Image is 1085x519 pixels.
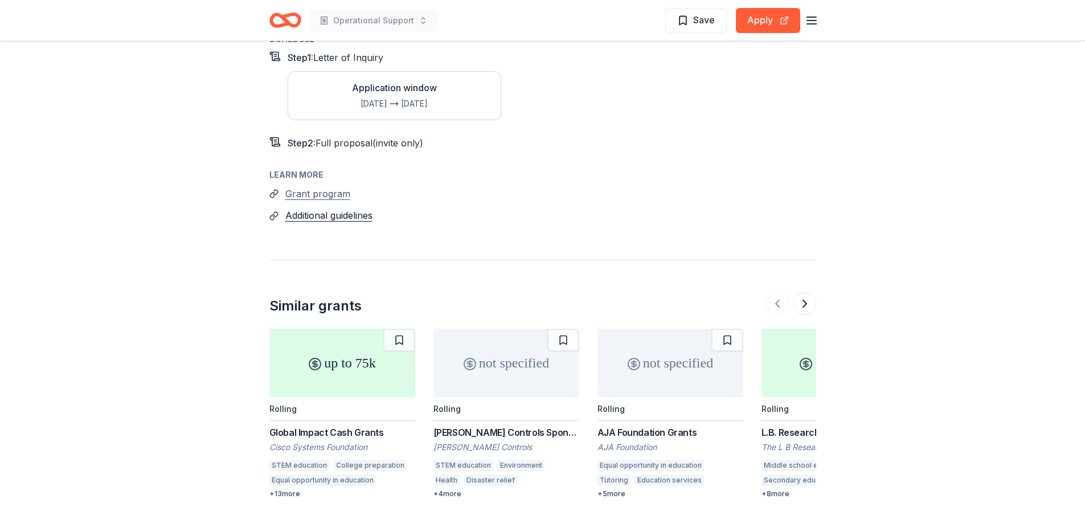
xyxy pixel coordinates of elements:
[761,475,838,486] div: Secondary education
[597,475,630,486] div: Tutoring
[761,489,907,498] div: + 8 more
[334,460,407,471] div: College preparation
[352,81,437,95] div: Application window
[597,426,743,439] div: AJA Foundation Grants
[597,329,743,498] a: not specifiedRollingAJA Foundation GrantsAJA FoundationEqual opportunity in educationTutoringEduc...
[433,404,461,414] div: Rolling
[597,460,704,471] div: Equal opportunity in education
[316,137,423,149] span: Full proposal (invite only)
[498,460,544,471] div: Environment
[288,137,316,149] span: Step 2 :
[433,329,579,498] a: not specifiedRolling[PERSON_NAME] Controls Sponsorship[PERSON_NAME] ControlsSTEM educationEnviron...
[433,460,493,471] div: STEM education
[761,426,907,439] div: L.B. Research and Education Foundation
[522,475,570,486] div: Public safety
[333,14,414,27] span: Operational Support
[761,442,907,453] div: The L B Research And Education Foundation
[269,475,376,486] div: Equal opportunity in education
[352,97,388,111] div: [DATE]
[288,52,313,63] span: Step 1 :
[761,329,907,397] div: 10k – 75k
[285,186,350,201] button: Grant program
[269,329,415,397] div: up to 75k
[310,9,437,32] button: Operational Support
[736,8,800,33] button: Apply
[269,442,415,453] div: Cisco Systems Foundation
[269,297,362,315] div: Similar grants
[269,329,415,498] a: up to 75kRollingGlobal Impact Cash GrantsCisco Systems FoundationSTEM educationCollege preparatio...
[401,97,437,111] div: [DATE]
[761,460,849,471] div: Middle school education
[433,329,579,397] div: not specified
[285,208,372,223] button: Additional guidelines
[761,329,907,498] a: 10k – 75kRollingL.B. Research and Education FoundationThe L B Research And Education FoundationMi...
[665,8,727,33] button: Save
[433,475,460,486] div: Health
[269,489,415,498] div: + 13 more
[597,329,743,397] div: not specified
[761,404,789,414] div: Rolling
[597,489,743,498] div: + 5 more
[464,475,517,486] div: Disaster relief
[597,442,743,453] div: AJA Foundation
[313,52,383,63] span: Letter of Inquiry
[269,404,297,414] div: Rolling
[433,442,579,453] div: [PERSON_NAME] Controls
[433,489,579,498] div: + 4 more
[693,13,715,27] span: Save
[269,460,329,471] div: STEM education
[269,426,415,439] div: Global Impact Cash Grants
[597,404,625,414] div: Rolling
[635,475,704,486] div: Education services
[269,7,301,34] a: Home
[433,426,579,439] div: [PERSON_NAME] Controls Sponsorship
[269,168,816,182] div: Learn more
